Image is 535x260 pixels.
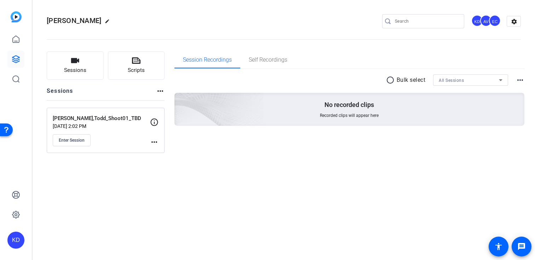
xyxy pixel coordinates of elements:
button: Scripts [108,51,165,80]
h2: Sessions [47,87,73,100]
mat-icon: more_horiz [156,87,165,95]
mat-icon: accessibility [494,242,503,251]
mat-icon: edit [105,19,113,27]
div: KD [471,15,483,27]
span: All Sessions [439,78,464,83]
span: Session Recordings [183,57,232,63]
p: [PERSON_NAME],Todd_Shoot01_TBD [53,114,150,123]
ngx-avatar: Abby Veloz [480,15,493,27]
p: Bulk select [397,76,426,84]
input: Search [395,17,459,26]
button: Sessions [47,51,104,80]
div: KD [7,232,24,249]
span: Recorded clips will appear here [320,113,379,118]
mat-icon: more_horiz [150,138,159,146]
div: AV [480,15,492,27]
mat-icon: radio_button_unchecked [386,76,397,84]
span: Scripts [128,66,145,74]
img: blue-gradient.svg [11,11,22,22]
button: Enter Session [53,134,91,146]
span: Sessions [64,66,86,74]
mat-icon: settings [507,16,521,27]
ngx-avatar: Erika Centeno [489,15,501,27]
span: Enter Session [59,137,85,143]
mat-icon: message [517,242,526,251]
p: No recorded clips [324,101,374,109]
ngx-avatar: Krystal Delgadillo [471,15,484,27]
img: embarkstudio-empty-session.png [95,23,264,176]
div: EC [489,15,501,27]
mat-icon: more_horiz [516,76,524,84]
span: [PERSON_NAME] [47,16,101,25]
span: Self Recordings [249,57,287,63]
p: [DATE] 2:02 PM [53,123,150,129]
